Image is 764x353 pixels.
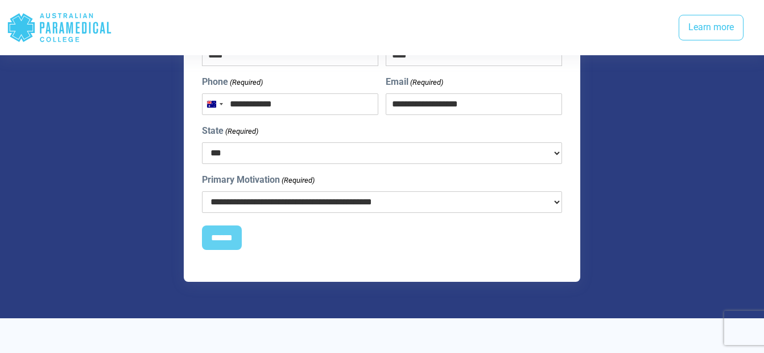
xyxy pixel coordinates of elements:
[7,9,112,46] div: Australian Paramedical College
[280,175,315,186] span: (Required)
[386,75,443,89] label: Email
[679,15,744,41] a: Learn more
[203,94,226,114] button: Selected country
[224,126,258,137] span: (Required)
[229,77,263,88] span: (Required)
[202,124,258,138] label: State
[202,75,263,89] label: Phone
[409,77,443,88] span: (Required)
[202,173,315,187] label: Primary Motivation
